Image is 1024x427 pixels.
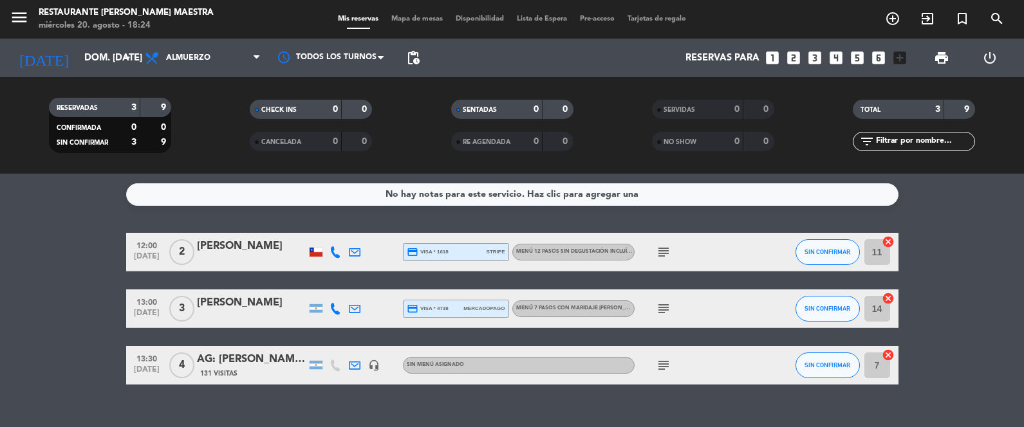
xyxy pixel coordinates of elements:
[161,103,169,112] strong: 9
[805,361,850,368] span: SIN CONFIRMAR
[368,359,380,371] i: headset_mic
[934,50,949,66] span: print
[935,105,940,114] strong: 3
[734,137,740,146] strong: 0
[407,246,418,258] i: credit_card
[131,294,163,309] span: 13:00
[510,15,573,23] span: Lista de Espera
[861,107,880,113] span: TOTAL
[169,352,194,378] span: 4
[664,107,695,113] span: SERVIDAS
[131,365,163,380] span: [DATE]
[407,246,449,258] span: visa * 1618
[870,50,887,66] i: looks_6
[989,11,1005,26] i: search
[131,350,163,365] span: 13:30
[882,235,895,248] i: cancel
[39,6,214,19] div: Restaurante [PERSON_NAME] Maestra
[463,304,505,313] span: mercadopago
[685,53,759,64] span: Reservas para
[131,138,136,147] strong: 3
[362,137,369,146] strong: 0
[120,50,135,66] i: arrow_drop_down
[965,39,1014,77] div: LOG OUT
[964,105,972,114] strong: 9
[39,19,214,32] div: miércoles 20. agosto - 18:24
[449,15,510,23] span: Disponibilidad
[885,11,900,26] i: add_circle_outline
[10,8,29,27] i: menu
[534,105,539,114] strong: 0
[796,239,860,265] button: SIN CONFIRMAR
[333,137,338,146] strong: 0
[131,309,163,323] span: [DATE]
[131,103,136,112] strong: 3
[131,252,163,267] span: [DATE]
[954,11,970,26] i: turned_in_not
[859,134,875,149] i: filter_list
[573,15,621,23] span: Pre-acceso
[882,292,895,305] i: cancel
[849,50,866,66] i: looks_5
[57,140,108,146] span: SIN CONFIRMAR
[161,123,169,132] strong: 0
[982,50,998,66] i: power_settings_new
[805,305,850,312] span: SIN CONFIRMAR
[10,44,78,72] i: [DATE]
[763,105,771,114] strong: 0
[656,301,671,316] i: subject
[197,238,306,255] div: [PERSON_NAME]
[785,50,802,66] i: looks_two
[796,296,860,322] button: SIN CONFIRMAR
[385,15,449,23] span: Mapa de mesas
[405,50,421,66] span: pending_actions
[875,134,974,149] input: Filtrar por nombre...
[534,137,539,146] strong: 0
[200,368,237,379] span: 131 Visitas
[763,137,771,146] strong: 0
[487,248,505,256] span: stripe
[407,362,464,367] span: Sin menú asignado
[764,50,781,66] i: looks_one
[261,107,297,113] span: CHECK INS
[261,139,301,145] span: CANCELADA
[656,358,671,373] i: subject
[463,107,497,113] span: SENTADAS
[882,349,895,361] i: cancel
[131,123,136,132] strong: 0
[333,105,338,114] strong: 0
[10,8,29,32] button: menu
[197,351,306,368] div: AG: [PERSON_NAME] X4/ [PERSON_NAME]
[828,50,844,66] i: looks_4
[169,239,194,265] span: 2
[131,237,163,252] span: 12:00
[169,296,194,322] span: 3
[796,352,860,378] button: SIN CONFIRMAR
[805,248,850,255] span: SIN CONFIRMAR
[463,139,510,145] span: RE AGENDADA
[734,105,740,114] strong: 0
[891,50,908,66] i: add_box
[563,105,570,114] strong: 0
[197,295,306,311] div: [PERSON_NAME]
[57,105,98,111] span: RESERVADAS
[407,303,449,314] span: visa * 4738
[331,15,385,23] span: Mis reservas
[407,303,418,314] i: credit_card
[386,187,638,202] div: No hay notas para este servicio. Haz clic para agregar una
[806,50,823,66] i: looks_3
[621,15,693,23] span: Tarjetas de regalo
[161,138,169,147] strong: 9
[664,139,696,145] span: NO SHOW
[516,305,691,311] span: Menú 7 pasos con maridaje [PERSON_NAME] - [PERSON_NAME]
[166,53,210,62] span: Almuerzo
[362,105,369,114] strong: 0
[57,125,101,131] span: CONFIRMADA
[656,244,671,260] i: subject
[516,249,635,254] span: Menú 12 pasos sin degustación incluída
[920,11,935,26] i: exit_to_app
[563,137,570,146] strong: 0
